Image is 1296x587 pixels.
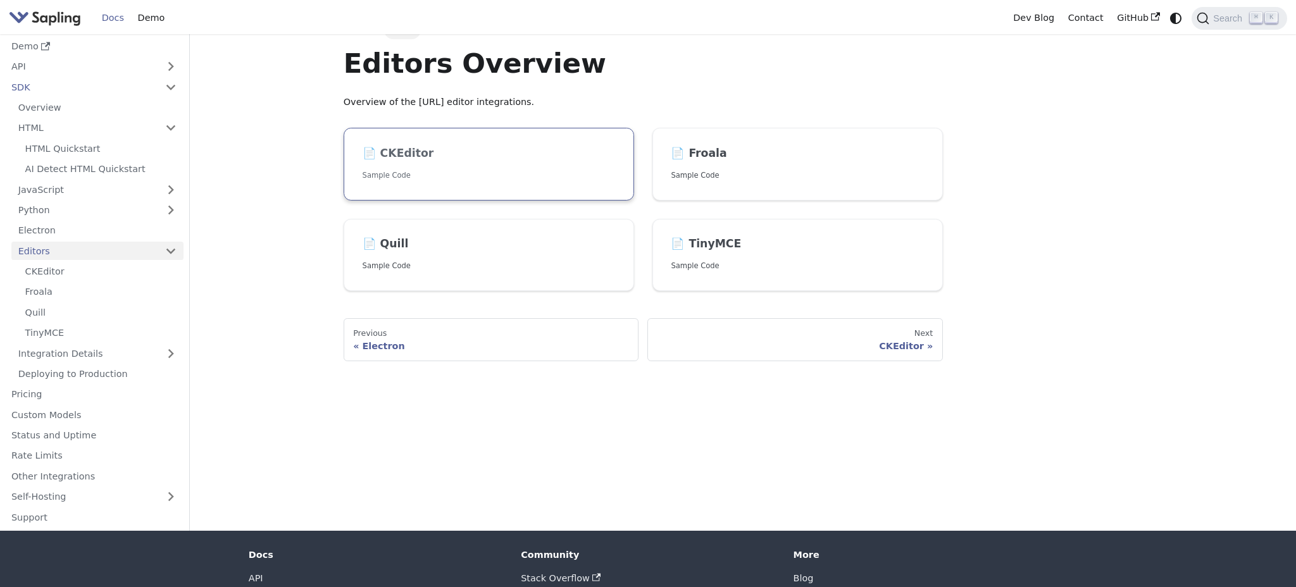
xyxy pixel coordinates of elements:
a: GitHub [1110,8,1166,28]
a: Blog [794,573,814,583]
div: More [794,549,1048,560]
a: NextCKEditor [647,318,942,361]
a: 📄️ CKEditorSample Code [344,128,634,201]
a: AI Detect HTML Quickstart [18,160,184,178]
a: API [4,58,158,76]
h2: Quill [363,237,615,251]
p: Overview of the [URL] editor integrations. [344,95,943,110]
a: Demo [4,37,184,56]
span: Search [1209,13,1250,23]
div: Docs [249,549,503,560]
a: TinyMCE [18,324,184,342]
nav: Docs pages [344,318,943,361]
kbd: K [1265,12,1278,23]
a: Self-Hosting [4,488,184,506]
a: Support [4,508,184,526]
a: Custom Models [4,405,184,424]
a: Other Integrations [4,467,184,485]
a: 📄️ QuillSample Code [344,219,634,292]
p: Sample Code [363,260,615,272]
div: Next [657,328,933,338]
button: Collapse sidebar category 'SDK' [158,78,184,96]
img: Sapling.ai [9,9,81,27]
a: Dev Blog [1006,8,1061,28]
a: 📄️ FroalaSample Code [652,128,943,201]
button: Switch between dark and light mode (currently system mode) [1167,9,1185,27]
a: HTML Quickstart [18,139,184,158]
button: Expand sidebar category 'API' [158,58,184,76]
a: Pricing [4,385,184,404]
h2: Froala [671,147,923,161]
div: Community [521,549,775,560]
a: Froala [18,283,184,301]
button: Search (Command+K) [1192,7,1287,30]
button: Collapse sidebar category 'Editors' [158,242,184,260]
a: SDK [4,78,158,96]
a: Python [11,201,184,219]
a: Status and Uptime [4,426,184,445]
p: Sample Code [363,170,615,182]
a: Integration Details [11,344,184,362]
a: API [249,573,263,583]
div: CKEditor [657,340,933,352]
div: Electron [353,340,628,352]
a: CKEditor [18,263,184,281]
a: Sapling.ai [9,9,85,27]
a: Electron [11,221,184,240]
h1: Editors Overview [344,46,943,80]
a: PreviousElectron [344,318,639,361]
a: Quill [18,303,184,321]
a: Contact [1061,8,1111,28]
a: Demo [131,8,171,28]
a: 📄️ TinyMCESample Code [652,219,943,292]
a: Overview [11,99,184,117]
p: Sample Code [671,170,923,182]
kbd: ⌘ [1250,12,1262,23]
a: JavaScript [11,180,184,199]
a: Editors [11,242,158,260]
p: Sample Code [671,260,923,272]
a: HTML [11,119,184,137]
a: Stack Overflow [521,573,601,583]
h2: TinyMCE [671,237,923,251]
a: Docs [95,8,131,28]
h2: CKEditor [363,147,615,161]
div: Previous [353,328,628,338]
a: Rate Limits [4,447,184,465]
a: Deploying to Production [11,365,184,383]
